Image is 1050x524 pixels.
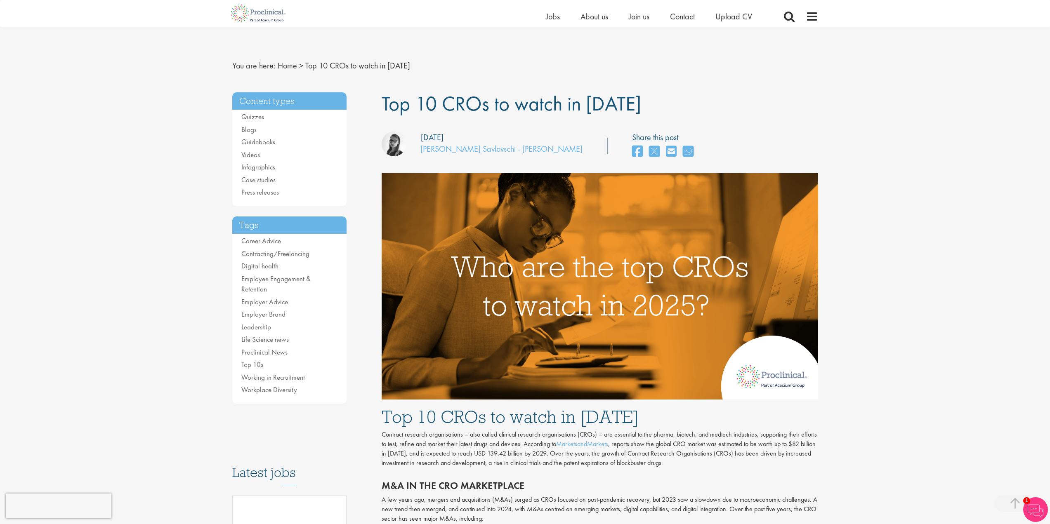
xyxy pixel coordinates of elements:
a: About us [580,11,608,22]
a: Case studies [241,175,276,184]
a: Workplace Diversity [241,385,297,394]
a: Employee Engagement & Retention [241,274,311,294]
img: Top 10 CROs 2025| Proclinical [382,173,818,399]
span: You are here: [232,60,276,71]
a: Press releases [241,188,279,197]
span: Top 10 CROs to watch in [DATE] [382,90,641,117]
span: > [299,60,303,71]
a: share on email [666,143,677,161]
h1: Top 10 CROs to watch in [DATE] [382,408,818,426]
a: Upload CV [715,11,752,22]
a: Join us [629,11,649,22]
p: A few years ago, mergers and acquisitions (M&As) surged as CROs focused on post-pandemic recovery... [382,495,818,524]
a: breadcrumb link [278,60,297,71]
a: Top 10s [241,360,263,369]
img: Chatbot [1023,497,1048,522]
a: Guidebooks [241,137,275,146]
h3: Tags [232,216,347,234]
label: Share this post [632,132,698,143]
a: [PERSON_NAME] Savlovschi - [PERSON_NAME] [420,143,583,154]
a: Contact [670,11,695,22]
iframe: reCAPTCHA [6,493,111,518]
a: Blogs [241,125,257,134]
a: Jobs [546,11,560,22]
a: share on facebook [632,143,643,161]
img: Theodora Savlovschi - Wicks [382,132,406,156]
a: Videos [241,150,260,159]
p: Contract research organisations – also called clinical research organisations (CROs) – are essent... [382,430,818,468]
span: 1 [1023,497,1030,504]
a: Infographics [241,162,275,172]
a: Digital health [241,261,278,270]
a: Quizzes [241,112,264,121]
span: Top 10 CROs to watch in [DATE] [305,60,410,71]
h3: Content types [232,92,347,110]
h3: Latest jobs [232,445,347,485]
div: [DATE] [421,132,444,143]
a: share on twitter [649,143,660,161]
a: Life Science news [241,335,289,344]
a: Employer Advice [241,297,288,306]
h2: M&A in the CRO marketplace [382,480,818,491]
a: MarketsandMarkets [556,439,608,448]
a: Proclinical News [241,348,288,357]
a: share on whats app [683,143,694,161]
a: Employer Brand [241,310,286,319]
a: Working in Recruitment [241,373,305,382]
a: Leadership [241,322,271,331]
a: Career Advice [241,236,281,245]
a: Contracting/Freelancing [241,249,309,258]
